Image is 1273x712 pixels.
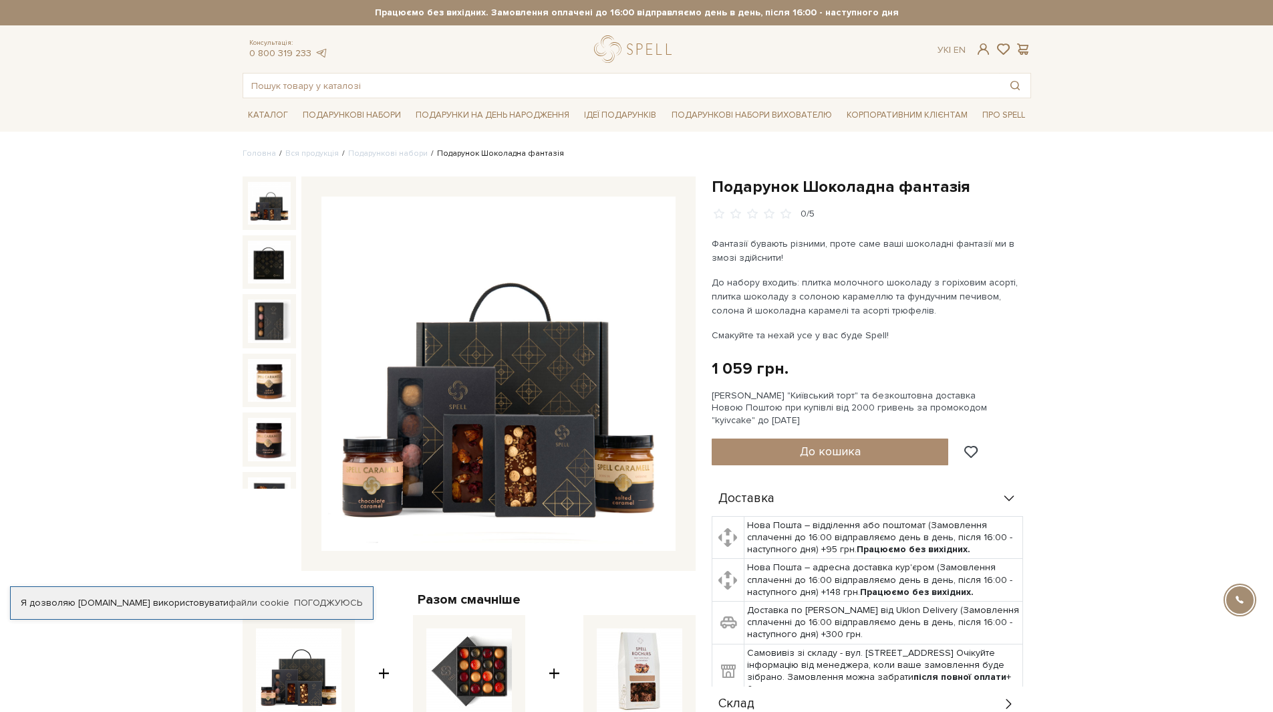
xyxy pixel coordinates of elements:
[712,176,1031,197] h1: Подарунок Шоколадна фантазія
[297,105,406,126] a: Подарункові набори
[800,444,861,459] span: До кошика
[248,418,291,461] img: Подарунок Шоколадна фантазія
[248,182,291,225] img: Подарунок Шоколадна фантазія
[949,44,951,55] span: |
[1000,74,1030,98] button: Пошук товару у каталозі
[744,559,1023,602] td: Нова Пошта – адресна доставка кур'єром (Замовлення сплаченні до 16:00 відправляємо день в день, п...
[243,7,1031,19] strong: Працюємо без вихідних. Замовлення оплачені до 16:00 відправляємо день в день, після 16:00 - насту...
[285,148,339,158] a: Вся продукція
[249,39,328,47] span: Консультація:
[712,358,789,379] div: 1 059 грн.
[857,544,970,555] b: Працюємо без вихідних.
[712,275,1025,318] p: До набору входить: плитка молочного шоколаду з горіховим асорті, плитка шоколаду з солоною караме...
[718,698,754,710] span: Склад
[428,148,564,160] li: Подарунок Шоколадна фантазія
[744,602,1023,644] td: Доставка по [PERSON_NAME] від Uklon Delivery (Замовлення сплаченні до 16:00 відправляємо день в д...
[294,597,362,609] a: Погоджуюсь
[410,105,575,126] a: Подарунки на День народження
[248,477,291,520] img: Подарунок Шоколадна фантазія
[712,390,1031,427] div: [PERSON_NAME] "Київський торт" та безкоштовна доставка Новою Поштою при купівлі від 2000 гривень ...
[954,44,966,55] a: En
[348,148,428,158] a: Подарункові набори
[248,359,291,402] img: Подарунок Шоколадна фантазія
[801,208,815,221] div: 0/5
[744,516,1023,559] td: Нова Пошта – відділення або поштомат (Замовлення сплаченні до 16:00 відправляємо день в день, піс...
[666,104,837,126] a: Подарункові набори вихователю
[321,197,676,551] img: Подарунок Шоколадна фантазія
[712,237,1025,265] p: Фантазії бувають різними, проте саме ваші шоколадні фантазії ми в змозі здійснити!
[243,74,1000,98] input: Пошук товару у каталозі
[229,597,289,608] a: файли cookie
[594,35,678,63] a: logo
[938,44,966,56] div: Ук
[243,148,276,158] a: Головна
[11,597,373,609] div: Я дозволяю [DOMAIN_NAME] використовувати
[243,591,696,608] div: Разом смачніше
[712,439,949,465] button: До кошика
[718,493,774,505] span: Доставка
[913,671,1006,683] b: після повної оплати
[315,47,328,59] a: telegram
[248,241,291,283] img: Подарунок Шоколадна фантазія
[841,104,973,126] a: Корпоративним клієнтам
[712,328,1025,342] p: Смакуйте та нехай усе у вас буде Spell!
[249,47,311,59] a: 0 800 319 233
[248,300,291,342] img: Подарунок Шоколадна фантазія
[977,105,1030,126] a: Про Spell
[243,105,293,126] a: Каталог
[860,586,974,598] b: Працюємо без вихідних.
[744,644,1023,699] td: Самовивіз зі складу - вул. [STREET_ADDRESS] Очікуйте інформацію від менеджера, коли ваше замовлен...
[579,105,662,126] a: Ідеї подарунків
